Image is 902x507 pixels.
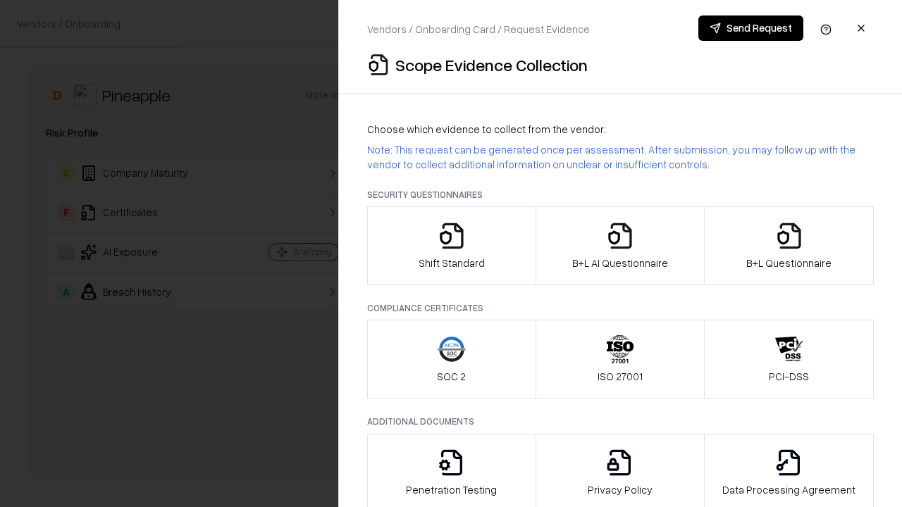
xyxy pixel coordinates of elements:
button: SOC 2 [367,320,536,399]
p: Scope Evidence Collection [395,54,588,76]
p: Additional Documents [367,415,874,427]
p: Note: This request can be generated once per assessment. After submission, you may follow up with... [367,142,874,172]
p: Shift Standard [419,256,485,270]
p: B+L AI Questionnaire [572,256,668,270]
button: B+L Questionnaire [704,206,874,285]
p: Privacy Policy [588,482,653,497]
button: Shift Standard [367,206,536,285]
p: PCI-DSS [769,369,809,384]
button: B+L AI Questionnaire [536,206,705,285]
p: Data Processing Agreement [722,482,855,497]
p: Choose which evidence to collect from the vendor: [367,122,874,137]
p: ISO 27001 [598,369,643,384]
p: Penetration Testing [406,482,497,497]
p: Compliance Certificates [367,302,874,314]
p: Vendors / Onboarding Card / Request Evidence [367,22,590,37]
button: Send Request [698,15,803,41]
button: PCI-DSS [704,320,874,399]
button: ISO 27001 [536,320,705,399]
p: B+L Questionnaire [746,256,832,270]
p: SOC 2 [437,369,466,384]
p: Security Questionnaires [367,189,874,201]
